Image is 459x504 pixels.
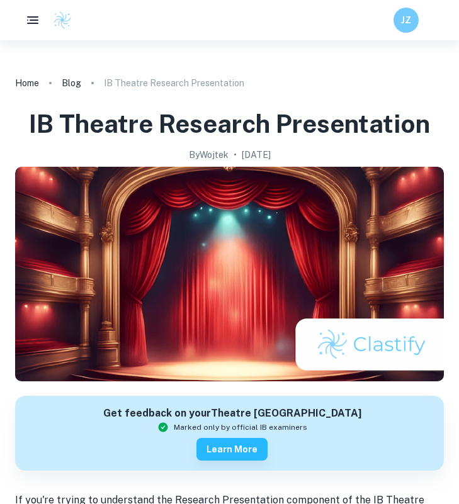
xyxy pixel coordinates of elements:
[62,74,81,92] a: Blog
[234,148,237,162] p: •
[242,148,271,162] h2: [DATE]
[399,13,414,27] h6: JZ
[53,11,72,30] img: Clastify logo
[174,422,307,433] span: Marked only by official IB examiners
[15,74,39,92] a: Home
[196,438,268,461] button: Learn more
[45,11,72,30] a: Clastify logo
[189,148,229,162] h2: By Wojtek
[15,396,444,471] a: Get feedback on yourTheatre [GEOGRAPHIC_DATA]Marked only by official IB examinersLearn more
[29,107,430,140] h1: IB Theatre Research Presentation
[15,167,444,381] img: IB Theatre Research Presentation cover image
[394,8,419,33] button: JZ
[103,406,361,422] h6: Get feedback on your Theatre [GEOGRAPHIC_DATA]
[104,76,244,90] p: IB Theatre Research Presentation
